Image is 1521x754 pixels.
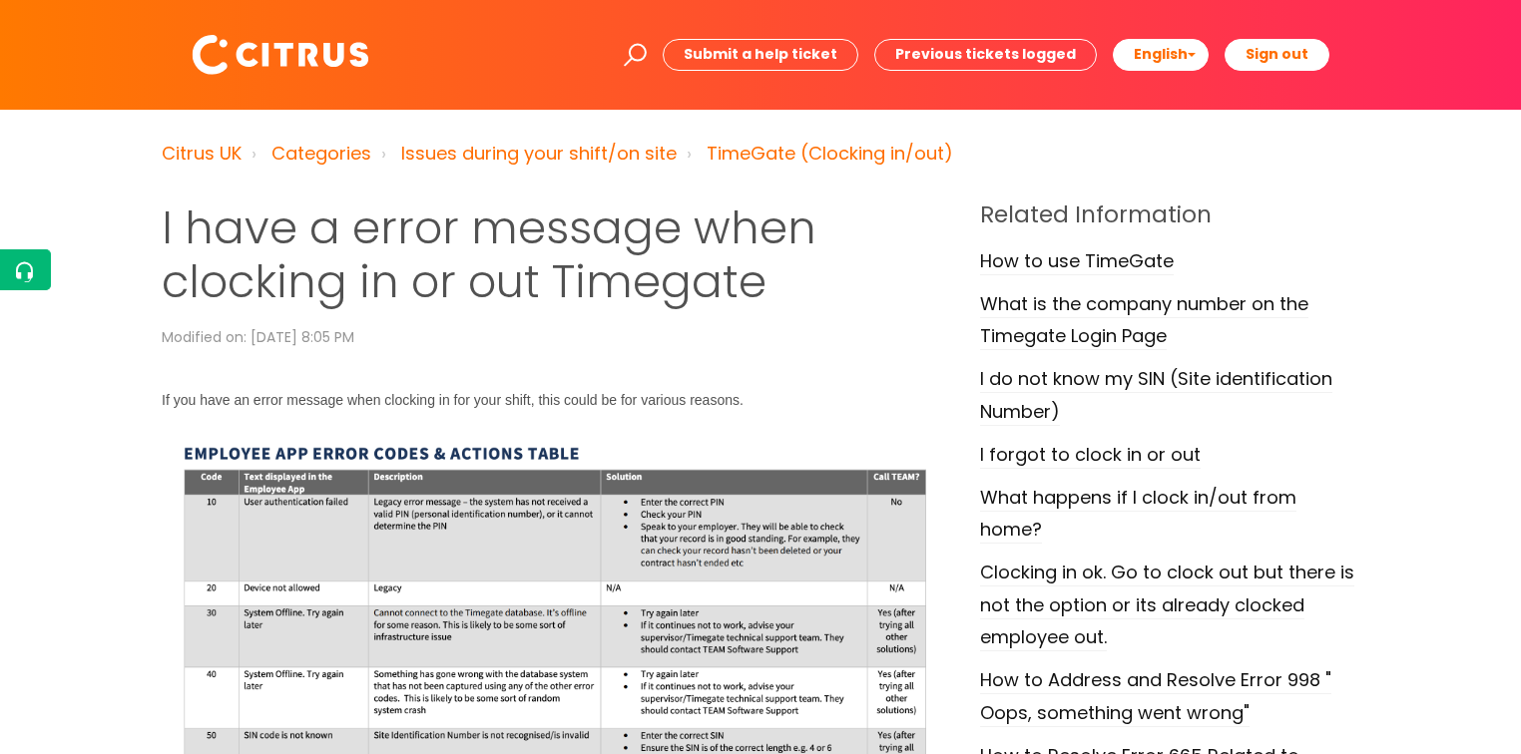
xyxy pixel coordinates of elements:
[1225,39,1329,70] a: Sign out
[980,442,1201,469] a: I forgot to clock in or out
[980,667,1331,726] a: How to Address and Resolve Error 998 " Oops, something went wrong"
[980,248,1174,275] a: How to use TimeGate
[162,141,242,166] a: Citrus UK
[980,201,1359,229] h4: Related Information
[1134,44,1188,64] span: English
[618,39,1329,70] div: | -
[663,39,858,70] a: Submit a help ticket
[874,39,1097,70] a: Previous tickets logged
[980,366,1332,425] a: I do not know my SIN (Site identification Number)
[162,392,744,408] span: If you have an error message when clocking in for your shift, this could be for various reasons.
[682,138,953,170] li: TimeGate (Clocking in/out)
[162,201,950,309] h1: I have a error message when clocking in or out Timegate
[707,141,953,166] a: TimeGate (Clocking in/out)
[980,291,1308,350] a: What is the company number on the Timegate Login Page
[980,560,1354,651] a: Clocking in ok. Go to clock out but there is not the option or its already clocked employee out.
[980,485,1296,544] a: What happens if I clock in/out from home?
[376,138,677,170] li: Issues during your shift/on site
[401,141,677,166] a: Issues during your shift/on site
[162,325,354,350] div: Modified on: [DATE] 8:05 PM
[271,141,371,166] a: Categories
[247,138,371,170] li: Solution home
